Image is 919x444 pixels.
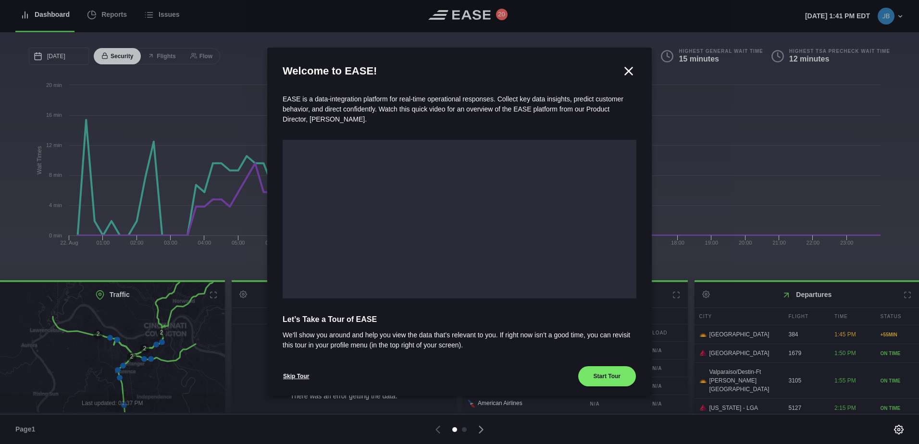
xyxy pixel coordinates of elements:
iframe: onboarding [283,140,636,298]
span: Page 1 [15,424,39,434]
span: Let’s Take a Tour of EASE [283,314,636,325]
button: Start Tour [578,366,636,387]
button: Skip Tour [283,366,310,387]
span: We’ll show you around and help you view the data that’s relevant to you. If right now isn’t a goo... [283,330,636,350]
span: EASE is a data-integration platform for real-time operational responses. Collect key data insight... [283,95,623,123]
h2: Welcome to EASE! [283,63,621,79]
